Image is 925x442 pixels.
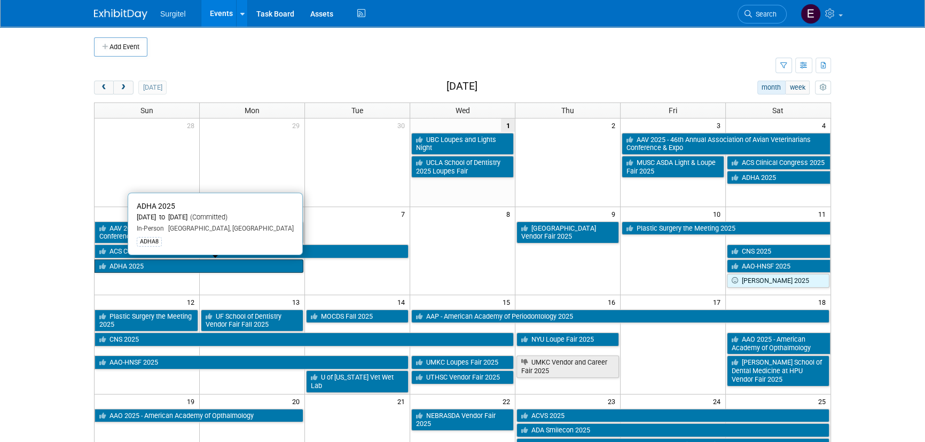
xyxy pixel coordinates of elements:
a: UMKC Loupes Fair 2025 [411,356,514,369]
span: [GEOGRAPHIC_DATA], [GEOGRAPHIC_DATA] [164,225,294,232]
a: CNS 2025 [95,333,514,346]
a: [PERSON_NAME] School of Dental Medicine at HPU Vendor Fair 2025 [727,356,829,386]
span: 13 [291,295,304,309]
span: Sun [140,106,153,115]
span: 16 [607,295,620,309]
span: 25 [817,394,830,408]
a: UBC Loupes and Lights Night [411,133,514,155]
span: 7 [400,207,410,220]
button: [DATE] [138,81,167,94]
button: next [113,81,133,94]
a: Search [738,5,787,23]
span: 3 [716,119,725,132]
img: ExhibitDay [94,9,147,20]
a: CNS 2025 [727,244,830,258]
a: Plastic Surgery the Meeting 2025 [622,222,830,235]
a: UMKC Vendor and Career Fair 2025 [516,356,619,377]
span: 4 [821,119,830,132]
span: 24 [712,394,725,408]
span: 20 [291,394,304,408]
span: Wed [455,106,469,115]
h2: [DATE] [446,81,477,92]
span: 9 [610,207,620,220]
a: UTHSC Vendor Fair 2025 [411,370,514,384]
a: MUSC ASDA Light & Loupe Fair 2025 [622,156,724,178]
a: [GEOGRAPHIC_DATA] Vendor Fair 2025 [516,222,619,243]
span: In-Person [137,225,164,232]
button: Add Event [94,37,147,57]
span: Tue [351,106,363,115]
a: ACS Clinical Congress 2025 [95,244,409,258]
a: AAV 2025 - 46th Annual Association of Avian Veterinarians Conference & Expo [95,222,303,243]
button: month [757,81,786,94]
i: Personalize Calendar [819,84,826,91]
a: UCLA School of Dentistry 2025 Loupes Fair [411,156,514,178]
a: ACS Clinical Congress 2025 [727,156,830,170]
span: 21 [396,394,410,408]
span: 18 [817,295,830,309]
button: prev [94,81,114,94]
span: Fri [669,106,677,115]
span: 19 [186,394,199,408]
span: 2 [610,119,620,132]
span: Sat [772,106,783,115]
a: ADA Smilecon 2025 [516,423,829,437]
span: ADHA 2025 [137,202,175,210]
span: 11 [817,207,830,220]
span: 17 [712,295,725,309]
span: 29 [291,119,304,132]
a: U of [US_STATE] Vet Wet Lab [306,370,409,392]
a: Plastic Surgery the Meeting 2025 [95,310,198,331]
button: week [785,81,810,94]
span: 8 [505,207,515,220]
a: AAO 2025 - American Academy of Opthalmology [727,333,830,354]
div: [DATE] to [DATE] [137,213,294,222]
div: ADHA8 [137,237,162,247]
a: ADHA 2025 [95,259,303,273]
a: [PERSON_NAME] 2025 [727,274,829,288]
span: 30 [396,119,410,132]
a: NYU Loupe Fair 2025 [516,333,619,346]
a: AAO-HNSF 2025 [95,356,409,369]
button: myCustomButton [815,81,831,94]
a: AAO 2025 - American Academy of Opthalmology [95,409,303,423]
span: 1 [501,119,515,132]
span: 23 [607,394,620,408]
span: 10 [712,207,725,220]
span: Thu [561,106,574,115]
span: Search [752,10,777,18]
span: (Committed) [187,213,228,221]
a: AAO-HNSF 2025 [727,259,830,273]
span: 15 [501,295,515,309]
span: 12 [186,295,199,309]
a: NEBRASDA Vendor Fair 2025 [411,409,514,431]
img: Event Coordinator [801,4,821,24]
a: UF School of Dentistry Vendor Fair Fall 2025 [201,310,303,331]
a: MOCDS Fall 2025 [306,310,409,323]
a: ACVS 2025 [516,409,829,423]
a: ADHA 2025 [727,171,830,185]
span: 28 [186,119,199,132]
span: 22 [501,394,515,408]
span: Mon [245,106,260,115]
span: Surgitel [160,10,185,18]
a: AAP - American Academy of Periodontology 2025 [411,310,829,323]
a: AAV 2025 - 46th Annual Association of Avian Veterinarians Conference & Expo [622,133,830,155]
span: 14 [396,295,410,309]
